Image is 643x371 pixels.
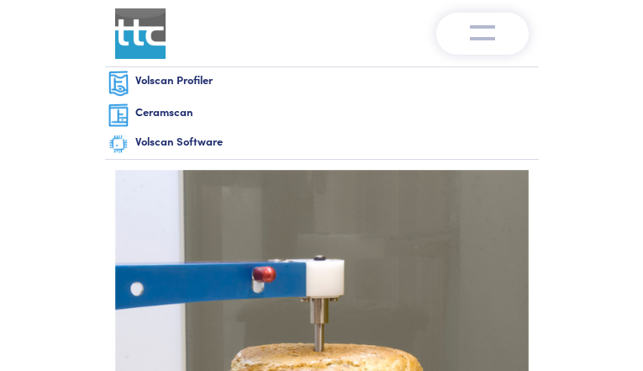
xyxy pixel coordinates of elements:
h6: Volscan Profiler [135,72,535,87]
img: ttc_logo_1x1_v1.0.png [115,8,166,59]
a: Volscan Software [105,130,539,159]
a: Volscan Profiler [105,67,539,100]
h6: Volscan Software [135,134,535,149]
a: Ceramscan [105,100,539,130]
h6: Ceramscan [135,104,535,119]
img: ceramscan-nav.png [108,103,129,127]
button: Toggle navigation [436,13,529,55]
img: menu-v1.0.png [470,21,495,41]
img: software-graphic.png [108,134,129,155]
img: volscan-nav.png [108,71,129,97]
